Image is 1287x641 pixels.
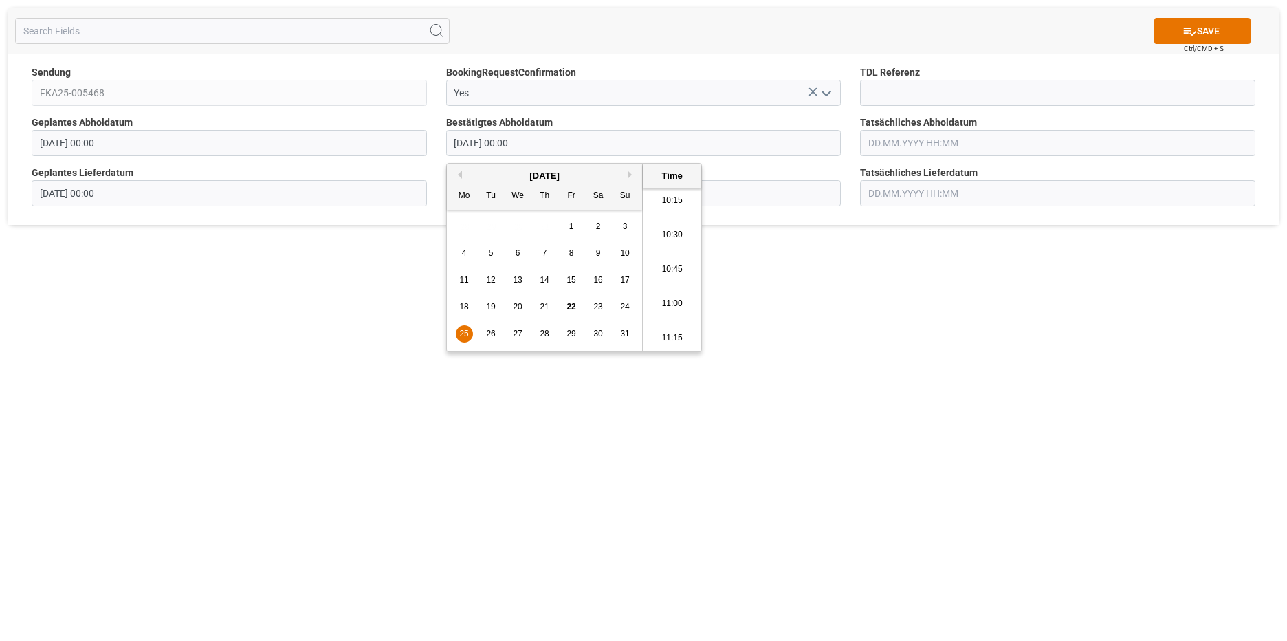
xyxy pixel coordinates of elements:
input: DD.MM.YYYY HH:MM [860,180,1255,206]
div: Choose Thursday, August 14th, 2025 [536,272,553,289]
div: Sa [590,188,607,205]
span: 23 [593,302,602,312]
div: Choose Wednesday, August 27th, 2025 [509,325,527,343]
span: Tatsächliches Lieferdatum [860,166,978,180]
span: 22 [566,302,575,312]
span: 7 [542,248,547,258]
div: Choose Thursday, August 28th, 2025 [536,325,553,343]
div: Choose Sunday, August 3rd, 2025 [617,218,634,235]
span: 18 [459,302,468,312]
input: DD.MM.YYYY HH:MM [32,130,427,156]
li: 10:45 [643,252,701,287]
div: Choose Sunday, August 24th, 2025 [617,298,634,316]
div: Choose Sunday, August 10th, 2025 [617,245,634,262]
span: 31 [620,329,629,338]
input: DD.MM.YYYY HH:MM [32,180,427,206]
div: Choose Wednesday, August 6th, 2025 [509,245,527,262]
li: 11:00 [643,287,701,321]
div: Choose Thursday, August 7th, 2025 [536,245,553,262]
span: Bestätigtes Abholdatum [446,116,553,130]
span: 28 [540,329,549,338]
span: Sendung [32,65,71,80]
span: Geplantes Abholdatum [32,116,133,130]
span: 21 [540,302,549,312]
span: BookingRequestConfirmation [446,65,576,80]
button: Previous Month [454,171,462,179]
span: Tatsächliches Abholdatum [860,116,977,130]
span: 10 [620,248,629,258]
div: Choose Friday, August 22nd, 2025 [563,298,580,316]
button: SAVE [1154,18,1251,44]
span: 26 [486,329,495,338]
div: Choose Friday, August 8th, 2025 [563,245,580,262]
div: Choose Wednesday, August 20th, 2025 [509,298,527,316]
span: 24 [620,302,629,312]
div: Choose Friday, August 1st, 2025 [563,218,580,235]
span: 8 [569,248,574,258]
div: Choose Saturday, August 30th, 2025 [590,325,607,343]
span: 11 [459,275,468,285]
input: DD.MM.YYYY HH:MM [446,130,841,156]
input: DD.MM.YYYY HH:MM [860,130,1255,156]
div: We [509,188,527,205]
div: Choose Friday, August 29th, 2025 [563,325,580,343]
span: 16 [593,275,602,285]
div: Fr [563,188,580,205]
span: 2 [596,221,601,231]
div: Choose Monday, August 18th, 2025 [456,298,473,316]
span: 12 [486,275,495,285]
span: 19 [486,302,495,312]
span: 29 [566,329,575,338]
button: Next Month [628,171,636,179]
div: month 2025-08 [451,213,639,347]
div: Tu [483,188,500,205]
div: Choose Friday, August 15th, 2025 [563,272,580,289]
span: 30 [593,329,602,338]
div: Choose Saturday, August 2nd, 2025 [590,218,607,235]
button: open menu [815,83,836,104]
div: Choose Tuesday, August 26th, 2025 [483,325,500,343]
span: 4 [462,248,467,258]
li: 10:15 [643,184,701,218]
div: Choose Tuesday, August 19th, 2025 [483,298,500,316]
div: Choose Wednesday, August 13th, 2025 [509,272,527,289]
span: 25 [459,329,468,338]
span: Ctrl/CMD + S [1184,43,1224,54]
div: Choose Monday, August 4th, 2025 [456,245,473,262]
div: Choose Tuesday, August 12th, 2025 [483,272,500,289]
li: 10:30 [643,218,701,252]
span: 5 [489,248,494,258]
div: Mo [456,188,473,205]
li: 11:15 [643,321,701,356]
div: Choose Thursday, August 21st, 2025 [536,298,553,316]
div: Choose Monday, August 25th, 2025 [456,325,473,343]
div: Choose Saturday, August 16th, 2025 [590,272,607,289]
span: 15 [566,275,575,285]
div: Choose Sunday, August 17th, 2025 [617,272,634,289]
span: TDL Referenz [860,65,920,80]
div: Choose Sunday, August 31st, 2025 [617,325,634,343]
div: Choose Saturday, August 9th, 2025 [590,245,607,262]
span: 20 [513,302,522,312]
div: [DATE] [447,169,642,183]
div: Choose Monday, August 11th, 2025 [456,272,473,289]
input: Search Fields [15,18,450,44]
span: 27 [513,329,522,338]
span: 1 [569,221,574,231]
span: 17 [620,275,629,285]
div: Su [617,188,634,205]
div: Choose Saturday, August 23rd, 2025 [590,298,607,316]
span: Geplantes Lieferdatum [32,166,133,180]
div: Th [536,188,553,205]
span: 9 [596,248,601,258]
span: 6 [516,248,520,258]
span: 3 [623,221,628,231]
span: 13 [513,275,522,285]
div: Choose Tuesday, August 5th, 2025 [483,245,500,262]
div: Time [646,169,698,183]
span: 14 [540,275,549,285]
